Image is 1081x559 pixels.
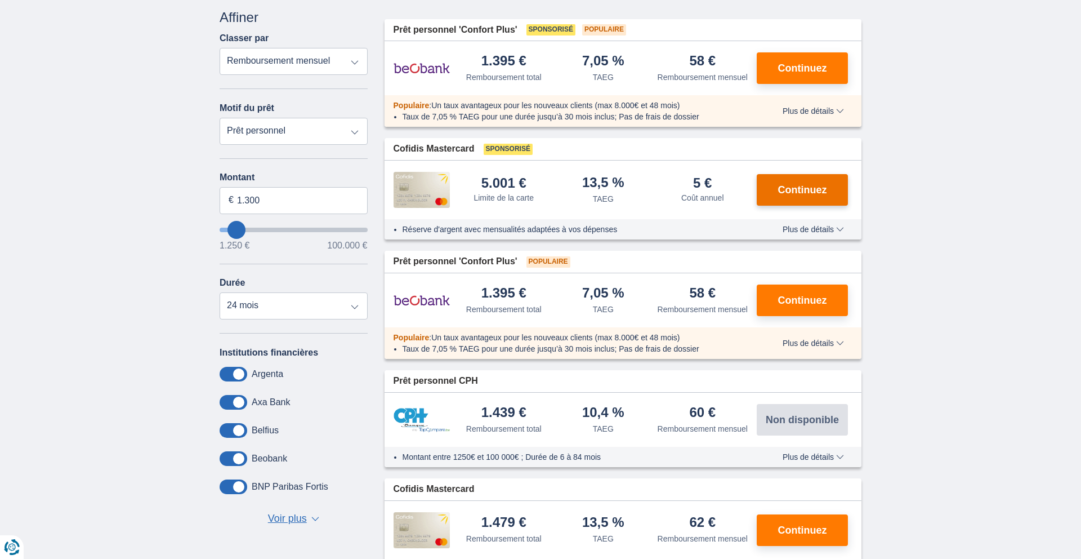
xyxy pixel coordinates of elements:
[582,176,624,191] div: 13,5 %
[394,101,430,110] span: Populaire
[252,482,328,492] label: BNP Paribas Fortis
[481,54,526,69] div: 1.395 €
[783,453,844,461] span: Plus de détails
[481,406,526,421] div: 1.439 €
[394,408,450,432] img: pret personnel CPH Banque
[658,72,748,83] div: Remboursement mensuel
[385,332,759,343] div: :
[385,100,759,111] div: :
[689,516,716,531] div: 62 €
[689,406,716,421] div: 60 €
[394,512,450,548] img: pret personnel Cofidis CC
[766,415,839,425] span: Non disponible
[403,451,750,463] li: Montant entre 1250€ et 100 000€ ; Durée de 6 à 84 mois
[526,256,570,268] span: Populaire
[394,143,475,156] span: Cofidis Mastercard
[757,52,848,84] button: Continuez
[783,107,844,115] span: Plus de détails
[268,512,307,526] span: Voir plus
[252,454,287,464] label: Beobank
[466,533,542,544] div: Remboursement total
[593,533,614,544] div: TAEG
[466,304,542,315] div: Remboursement total
[481,176,526,190] div: 5.001 €
[757,514,848,546] button: Continuez
[252,369,283,379] label: Argenta
[658,423,748,434] div: Remboursement mensuel
[757,174,848,206] button: Continuez
[658,304,748,315] div: Remboursement mensuel
[403,111,750,122] li: Taux de 7,05 % TAEG pour une durée jusqu’à 30 mois inclus; Pas de frais de dossier
[220,228,368,232] input: wantToBorrow
[783,225,844,233] span: Plus de détails
[778,185,827,195] span: Continuez
[774,225,852,234] button: Plus de détails
[394,286,450,314] img: pret personnel Beobank
[778,63,827,73] span: Continuez
[229,194,234,207] span: €
[311,517,319,521] span: ▼
[220,241,249,250] span: 1.250 €
[220,103,274,113] label: Motif du prêt
[220,33,269,43] label: Classer par
[466,423,542,434] div: Remboursement total
[757,404,848,436] button: Non disponible
[689,54,716,69] div: 58 €
[466,72,542,83] div: Remboursement total
[252,397,290,407] label: Axa Bank
[582,406,624,421] div: 10,4 %
[394,255,517,268] span: Prêt personnel 'Confort Plus'
[394,333,430,342] span: Populaire
[526,24,575,36] span: Sponsorisé
[774,339,852,348] button: Plus de détails
[693,176,712,190] div: 5 €
[431,333,680,342] span: Un taux avantageux pour les nouveaux clients (max 8.000€ et 48 mois)
[220,8,368,27] div: Affiner
[394,24,517,37] span: Prêt personnel 'Confort Plus'
[394,54,450,82] img: pret personnel Beobank
[658,533,748,544] div: Remboursement mensuel
[484,144,533,155] span: Sponsorisé
[431,101,680,110] span: Un taux avantageux pour les nouveaux clients (max 8.000€ et 48 mois)
[481,286,526,301] div: 1.395 €
[403,224,750,235] li: Réserve d'argent avec mensualités adaptées à vos dépenses
[593,72,614,83] div: TAEG
[593,193,614,205] div: TAEG
[394,483,475,496] span: Cofidis Mastercard
[582,516,624,531] div: 13,5 %
[394,375,478,388] span: Prêt personnel CPH
[593,423,614,434] div: TAEG
[481,516,526,531] div: 1.479 €
[774,452,852,462] button: Plus de détails
[582,54,624,69] div: 7,05 %
[783,339,844,347] span: Plus de détails
[757,285,848,316] button: Continuez
[474,192,534,203] div: Limite de la carte
[220,348,318,358] label: Institutions financières
[582,286,624,301] div: 7,05 %
[582,24,626,36] span: Populaire
[220,278,245,288] label: Durée
[394,172,450,208] img: pret personnel Cofidis CC
[593,304,614,315] div: TAEG
[403,343,750,354] li: Taux de 7,05 % TAEG pour une durée jusqu’à 30 mois inclus; Pas de frais de dossier
[774,107,852,116] button: Plus de détails
[252,425,279,436] label: Belfius
[265,511,323,527] button: Voir plus ▼
[681,192,724,203] div: Coût annuel
[327,241,367,250] span: 100.000 €
[689,286,716,301] div: 58 €
[778,295,827,305] span: Continuez
[220,172,368,183] label: Montant
[778,525,827,535] span: Continuez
